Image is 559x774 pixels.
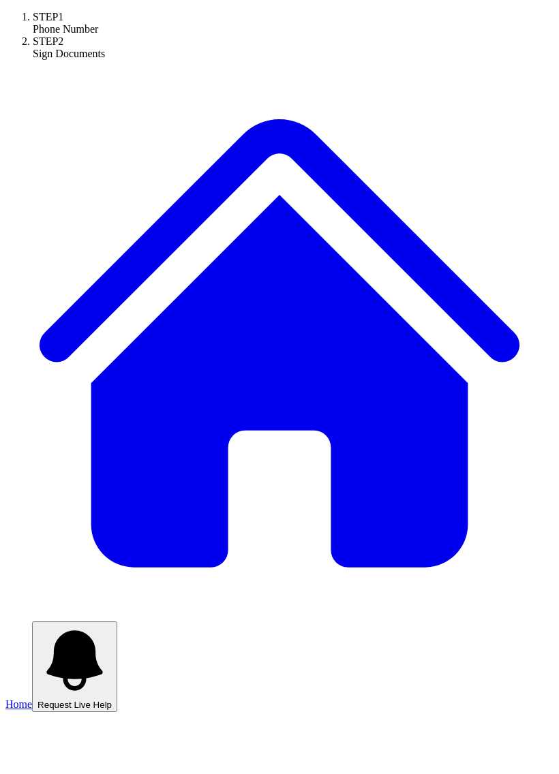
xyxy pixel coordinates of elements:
[33,35,554,48] div: STEP 2
[33,23,554,35] div: Phone Number
[33,48,554,60] div: Sign Documents
[32,621,117,712] button: Request Live Help
[5,609,554,710] a: Home
[5,698,32,710] span: Home
[37,700,112,710] span: Request Live Help
[33,11,554,23] div: STEP 1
